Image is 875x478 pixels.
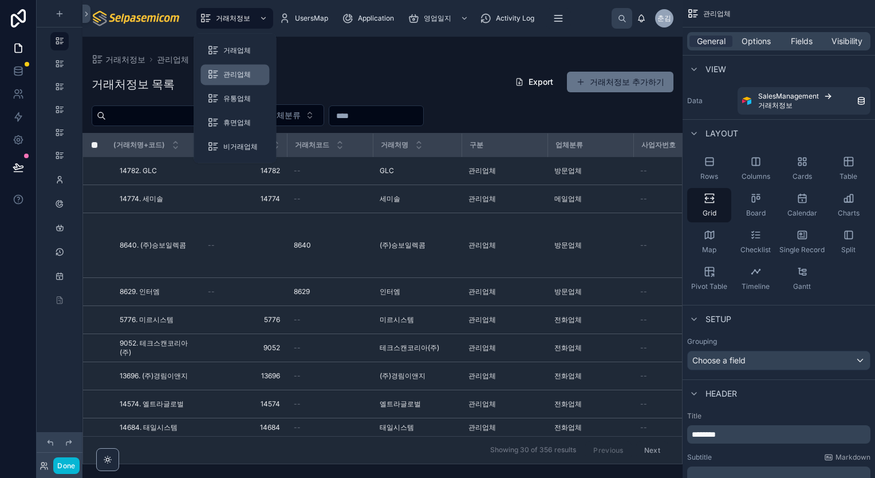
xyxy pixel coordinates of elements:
[780,261,824,296] button: Gantt
[687,225,731,259] button: Map
[838,209,860,218] span: Charts
[496,14,534,23] span: Activity Log
[636,441,668,459] button: Next
[705,314,731,325] span: Setup
[746,209,766,218] span: Board
[555,140,583,150] span: 업체분류
[53,457,79,474] button: Done
[791,36,813,47] span: Fields
[476,8,542,29] a: Activity Log
[779,245,825,254] span: Single Record
[780,151,824,186] button: Cards
[742,96,751,105] img: Airtable Logo
[826,188,870,222] button: Charts
[742,36,771,47] span: Options
[758,92,819,101] span: SalesManagement
[191,6,612,31] div: scrollable content
[223,142,258,151] span: 비거래업체
[835,453,870,462] span: Markdown
[705,128,738,139] span: Layout
[692,355,746,365] span: Choose a field
[295,14,328,23] span: UsersMap
[275,8,336,29] a: UsersMap
[223,118,251,127] span: 휴면업체
[424,14,451,23] span: 영업일지
[841,245,856,254] span: Split
[787,209,817,218] span: Calendar
[831,36,862,47] span: Visibility
[734,225,778,259] button: Checklist
[703,209,716,218] span: Grid
[470,140,483,150] span: 구분
[490,446,576,455] span: Showing 30 of 356 results
[742,172,770,181] span: Columns
[705,388,737,399] span: Header
[687,261,731,296] button: Pivot Table
[780,188,824,222] button: Calendar
[216,14,250,23] span: 거래처정보
[381,140,408,150] span: 거래처명
[200,136,269,157] a: 비거래업체
[793,172,812,181] span: Cards
[687,351,870,370] button: Choose a field
[697,36,726,47] span: General
[700,172,718,181] span: Rows
[223,94,251,103] span: 유통업체
[200,88,269,109] a: 유통업체
[223,70,251,79] span: 관리업체
[657,14,671,23] span: 춘김
[687,188,731,222] button: Grid
[691,282,727,291] span: Pivot Table
[295,140,329,150] span: 거래처코드
[703,9,731,18] span: 관리업체
[92,9,182,28] img: App logo
[687,151,731,186] button: Rows
[734,188,778,222] button: Board
[687,425,870,444] div: scrollable content
[780,225,824,259] button: Single Record
[687,412,870,421] label: Title
[826,225,870,259] button: Split
[839,172,857,181] span: Table
[824,453,870,462] a: Markdown
[742,282,770,291] span: Timeline
[200,40,269,61] a: 거래업체
[687,337,717,346] label: Grouping
[687,96,733,105] label: Data
[702,245,716,254] span: Map
[826,151,870,186] button: Table
[196,8,273,29] a: 거래처정보
[641,140,676,150] span: 사업자번호
[734,261,778,296] button: Timeline
[113,140,165,150] span: (거래처명+코드)
[758,101,793,110] span: 거래처정보
[734,151,778,186] button: Columns
[793,282,811,291] span: Gantt
[200,112,269,133] a: 휴면업체
[404,8,474,29] a: 영업일지
[200,64,269,85] a: 관리업체
[705,64,726,75] span: View
[740,245,771,254] span: Checklist
[687,453,712,462] label: Subtitle
[358,14,394,23] span: Application
[338,8,402,29] a: Application
[738,87,870,115] a: SalesManagement거래처정보
[223,46,251,55] span: 거래업체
